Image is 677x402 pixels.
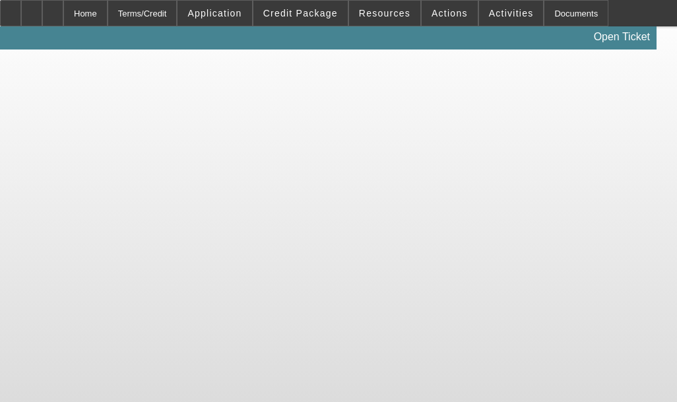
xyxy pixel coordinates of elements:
button: Actions [422,1,478,26]
span: Activities [489,8,534,18]
button: Credit Package [253,1,348,26]
span: Application [187,8,242,18]
span: Resources [359,8,410,18]
span: Actions [432,8,468,18]
button: Resources [349,1,420,26]
button: Activities [479,1,544,26]
span: Credit Package [263,8,338,18]
button: Application [177,1,251,26]
a: Open Ticket [589,26,655,48]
